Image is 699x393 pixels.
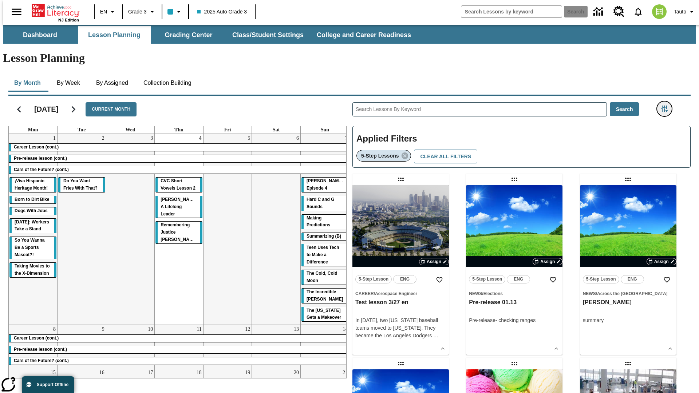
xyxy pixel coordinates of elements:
[301,215,348,229] div: Making Predictions
[15,178,48,191] span: ¡Viva Hispanic Heritage Month!
[469,275,505,283] button: 5-Step Lesson
[155,178,202,192] div: CVC Short Vowels Lesson 2
[610,102,639,116] button: Search
[63,178,98,191] span: Do You Want Fries With That?
[359,275,388,283] span: 5-Step Lesson
[301,307,348,322] div: The Missouri Gets a Makeover
[307,215,330,228] span: Making Predictions
[100,325,106,334] a: September 9, 2025
[469,291,482,296] span: News
[6,1,27,23] button: Open side menu
[583,299,674,306] h3: olga inkwell
[622,174,634,185] div: Draggable lesson: olga inkwell
[393,275,416,283] button: ENG
[15,208,48,213] span: Dogs With Jobs
[124,126,137,134] a: Wednesday
[469,299,560,306] h3: Pre-release 01.13
[97,5,120,18] button: Language: EN, Select a language
[3,25,696,44] div: SubNavbar
[198,134,203,143] a: September 4, 2025
[355,275,392,283] button: 5-Step Lesson
[514,275,523,283] span: ENG
[307,178,345,191] span: Ella Menopi: Episode 4
[252,134,301,325] td: September 6, 2025
[9,263,56,277] div: Taking Movies to the X-Dimension
[307,289,343,302] span: The Incredible Kellee Edwards
[32,3,79,18] a: Home
[14,156,67,161] span: Pre-release lesson (cont.)
[50,74,87,92] button: By Week
[586,275,616,283] span: 5-Step Lesson
[203,325,252,368] td: September 12, 2025
[341,325,349,334] a: September 14, 2025
[509,358,520,369] div: Draggable lesson: Test regular lesson
[292,325,300,334] a: September 13, 2025
[395,174,407,185] div: Draggable lesson: Test lesson 3/27 en
[76,126,87,134] a: Tuesday
[648,2,671,21] button: Select a new avatar
[152,26,225,44] button: Grading Center
[37,382,68,387] span: Support Offline
[482,291,483,296] span: /
[301,289,348,303] div: The Incredible Kellee Edwards
[155,196,202,218] div: Dianne Feinstein: A Lifelong Leader
[307,308,341,320] span: The Missouri Gets a Makeover
[32,3,79,22] div: Home
[469,290,560,297] span: Topic: News/Elections
[300,134,349,325] td: September 7, 2025
[609,2,629,21] a: Resource Center, Will open in new tab
[14,167,69,172] span: Cars of the Future? (cont.)
[161,178,196,191] span: CVC Short Vowels Lesson 2
[674,8,686,16] span: Tauto
[546,273,560,286] button: Add to Favorites
[341,368,349,377] a: September 21, 2025
[628,275,637,283] span: ENG
[374,291,375,296] span: /
[353,103,607,116] input: Search Lessons By Keyword
[161,222,197,242] span: Remembering Justice O'Connor
[307,234,341,239] span: Summarizing (B)
[203,134,252,325] td: September 5, 2025
[52,134,57,143] a: September 1, 2025
[583,275,619,283] button: 5-Step Lesson
[355,291,374,296] span: Career
[15,197,49,202] span: Born to Dirt Bike
[9,166,349,174] div: Cars of the Future? (cont.)
[652,4,667,19] img: avatar image
[246,134,252,143] a: September 5, 2025
[125,5,159,18] button: Grade: Grade 3, Select a grade
[86,102,137,116] button: Current Month
[301,270,348,285] div: The Cold, Cold Moon
[9,346,349,353] div: Pre-release lesson (cont.)
[15,219,49,232] span: Labor Day: Workers Take a Stand
[647,258,676,265] button: Assign Choose Dates
[596,291,597,296] span: /
[540,258,555,265] span: Assign
[509,174,520,185] div: Draggable lesson: Pre-release 01.13
[14,347,67,352] span: Pre-release lesson (cont.)
[355,290,446,297] span: Topic: Career/Aerospace Engineer
[149,134,154,143] a: September 3, 2025
[295,134,300,143] a: September 6, 2025
[27,126,40,134] a: Monday
[4,26,76,44] button: Dashboard
[106,134,155,325] td: September 3, 2025
[414,150,477,164] button: Clear All Filters
[9,196,56,203] div: Born to Dirt Bike
[100,134,106,143] a: September 2, 2025
[356,130,687,148] h2: Applied Filters
[155,222,202,243] div: Remembering Justice O'Connor
[427,258,441,265] span: Assign
[9,155,349,162] div: Pre-release lesson (cont.)
[244,325,252,334] a: September 12, 2025
[307,271,337,283] span: The Cold, Cold Moon
[622,358,634,369] div: Draggable lesson: Test pre-release 21
[307,245,339,265] span: Teen Uses Tech to Make a Difference
[90,74,134,92] button: By Assigned
[226,26,309,44] button: Class/Student Settings
[58,178,105,192] div: Do You Want Fries With That?
[14,336,59,341] span: Career Lesson (cont.)
[375,291,417,296] span: Aerospace Engineer
[9,144,349,151] div: Career Lesson (cont.)
[223,126,233,134] a: Friday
